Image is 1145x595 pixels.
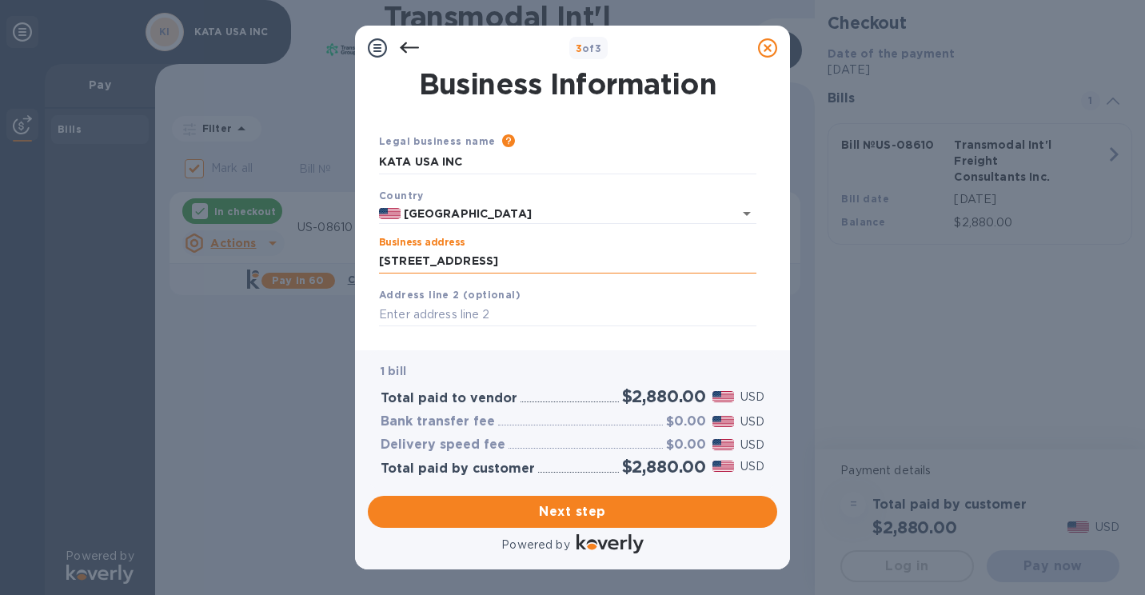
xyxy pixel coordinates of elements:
h3: Total paid by customer [381,461,535,477]
input: Select country [401,204,712,224]
b: of 3 [576,42,602,54]
h3: $0.00 [666,437,706,453]
p: USD [740,437,764,453]
span: Next step [381,502,764,521]
button: Open [736,202,758,225]
button: Next step [368,496,777,528]
h3: Delivery speed fee [381,437,505,453]
h2: $2,880.00 [622,457,706,477]
b: Legal business name [379,135,496,147]
img: USD [712,391,734,402]
input: Enter legal business name [379,150,756,174]
p: USD [740,389,764,405]
h1: Business Information [376,67,760,101]
h2: $2,880.00 [622,386,706,406]
b: Country [379,190,424,202]
p: Powered by [501,537,569,553]
h3: Bank transfer fee [381,414,495,429]
img: USD [712,461,734,472]
img: US [379,208,401,219]
input: Enter address [379,250,756,274]
p: USD [740,458,764,475]
b: Address line 2 (optional) [379,289,521,301]
input: Enter address line 2 [379,303,756,327]
label: Business address [379,238,465,248]
h3: $0.00 [666,414,706,429]
img: Logo [576,534,644,553]
span: 3 [576,42,582,54]
img: USD [712,416,734,427]
p: USD [740,413,764,430]
b: 1 bill [381,365,406,377]
h3: Total paid to vendor [381,391,517,406]
img: USD [712,439,734,450]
